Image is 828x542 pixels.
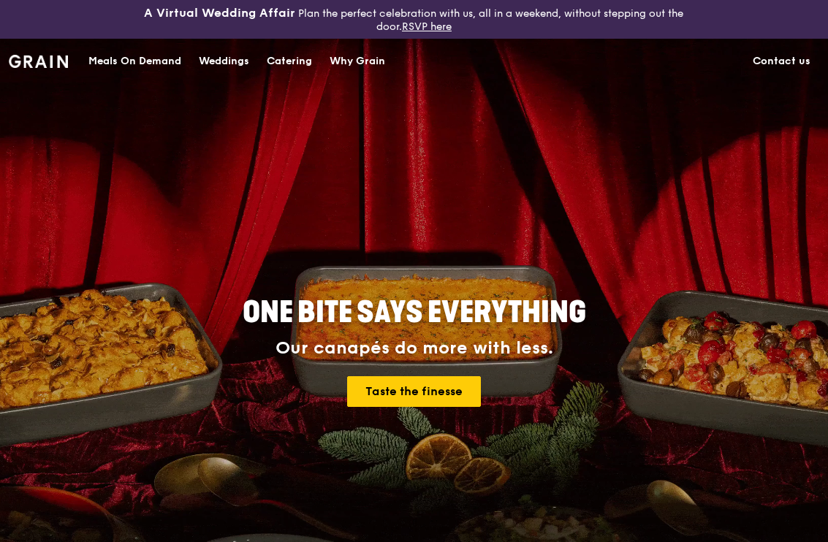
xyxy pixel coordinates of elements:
[744,39,819,83] a: Contact us
[321,39,394,83] a: Why Grain
[190,39,258,83] a: Weddings
[138,6,690,33] div: Plan the perfect celebration with us, all in a weekend, without stepping out the door.
[347,376,481,407] a: Taste the finesse
[9,38,68,82] a: GrainGrain
[258,39,321,83] a: Catering
[330,39,385,83] div: Why Grain
[402,20,452,33] a: RSVP here
[144,6,295,20] h3: A Virtual Wedding Affair
[199,39,249,83] div: Weddings
[267,39,312,83] div: Catering
[151,338,677,359] div: Our canapés do more with less.
[243,295,586,330] span: ONE BITE SAYS EVERYTHING
[88,39,181,83] div: Meals On Demand
[9,55,68,68] img: Grain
